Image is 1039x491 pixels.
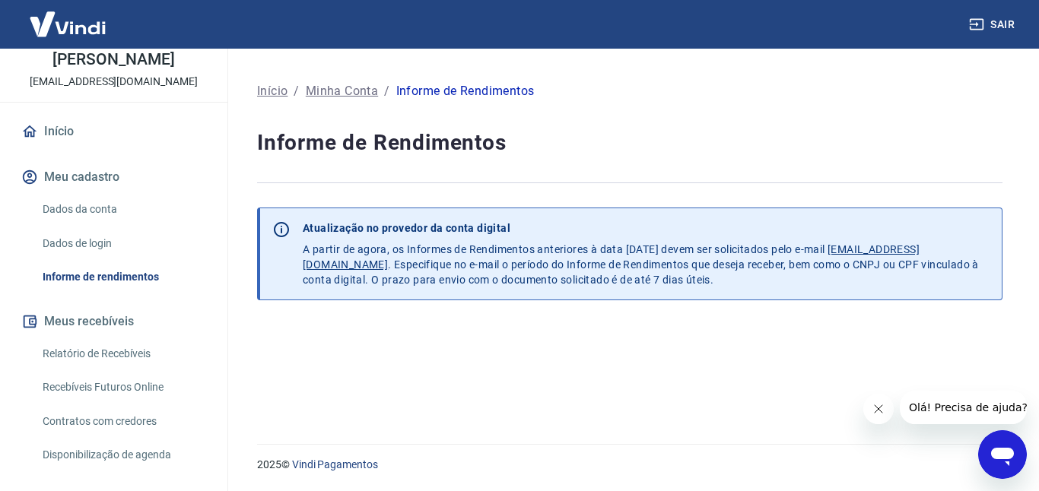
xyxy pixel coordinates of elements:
[37,406,209,437] a: Contratos com credores
[303,220,990,287] p: A partir de agora, os Informes de Rendimentos anteriores à data [DATE] devem ser solicitados pelo...
[37,261,209,293] a: Informe de rendimentos
[18,160,209,194] button: Meu cadastro
[18,115,209,148] a: Início
[18,305,209,338] button: Meus recebíveis
[257,82,288,100] a: Início
[9,11,128,23] span: Olá! Precisa de ajuda?
[52,52,174,68] p: [PERSON_NAME]
[257,457,1002,473] p: 2025 ©
[294,82,299,100] p: /
[257,128,1002,158] h4: Informe de Rendimentos
[37,194,209,225] a: Dados da conta
[978,430,1027,479] iframe: Botão para abrir a janela de mensagens
[396,82,535,100] div: Informe de Rendimentos
[292,458,378,470] a: Vindi Pagamentos
[37,338,209,369] a: Relatório de Recebíveis
[303,222,510,234] strong: Atualização no provedor da conta digital
[900,391,1027,424] iframe: Mensagem da empresa
[384,82,389,100] p: /
[37,372,209,403] a: Recebíveis Futuros Online
[30,74,198,90] p: [EMAIL_ADDRESS][DOMAIN_NAME]
[863,394,894,424] iframe: Fechar mensagem
[966,11,1021,39] button: Sair
[306,82,378,100] a: Minha Conta
[37,228,209,259] a: Dados de login
[18,1,117,47] img: Vindi
[37,439,209,470] a: Disponibilização de agenda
